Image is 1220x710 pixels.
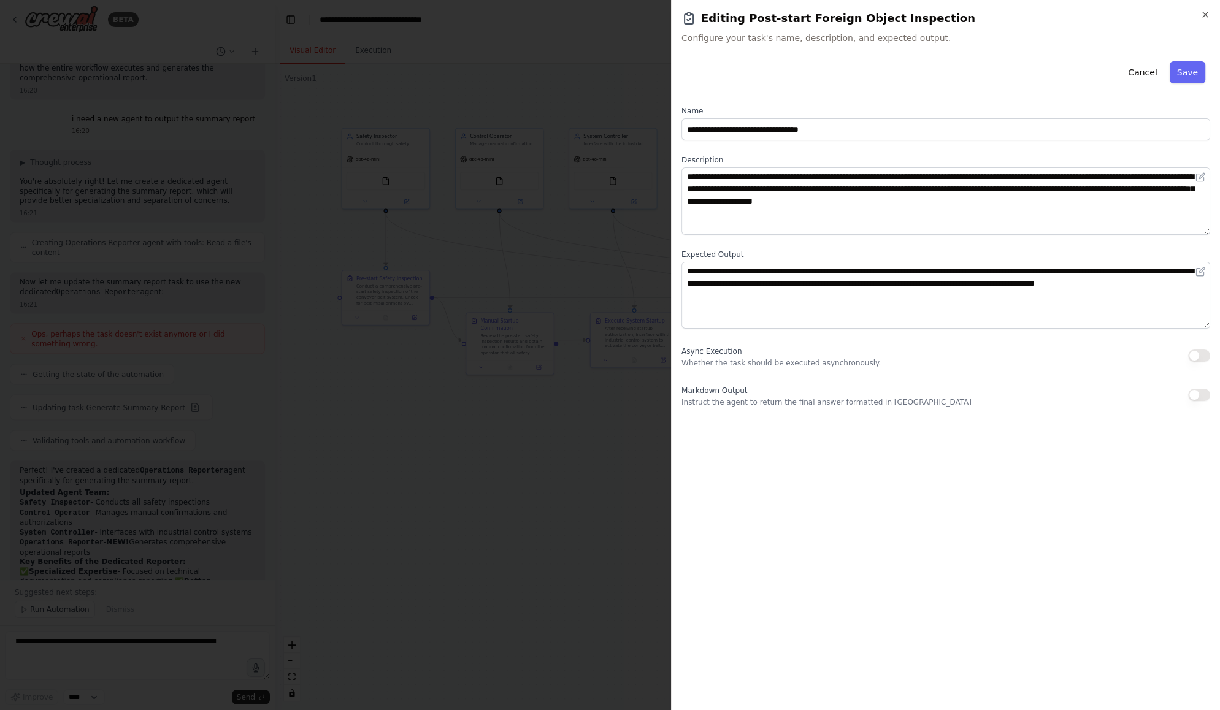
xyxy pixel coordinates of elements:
p: Whether the task should be executed asynchronously. [681,358,881,368]
label: Expected Output [681,250,1210,259]
h2: Editing Post-start Foreign Object Inspection [681,10,1210,27]
label: Description [681,155,1210,165]
span: Async Execution [681,347,742,356]
button: Cancel [1121,61,1164,83]
button: Open in editor [1193,264,1208,279]
label: Name [681,106,1210,116]
span: Configure your task's name, description, and expected output. [681,32,1210,44]
button: Save [1170,61,1205,83]
p: Instruct the agent to return the final answer formatted in [GEOGRAPHIC_DATA] [681,397,972,407]
span: Markdown Output [681,386,747,395]
button: Open in editor [1193,170,1208,185]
